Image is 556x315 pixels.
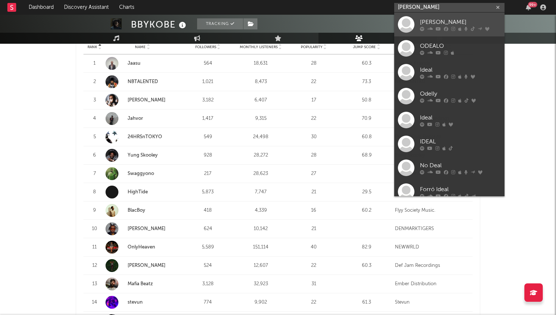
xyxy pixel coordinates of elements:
div: 774 [183,299,232,306]
a: Swaggyono [106,167,179,180]
div: 28,272 [236,152,285,159]
div: 7,747 [236,189,285,196]
a: BlacBoy [106,204,179,217]
div: 7 [87,170,102,178]
div: 5,873 [183,189,232,196]
div: 217 [183,170,232,178]
a: Yung Skooley [106,149,179,162]
div: 12 [87,262,102,269]
div: 151,114 [236,244,285,251]
a: Mafia Beatz [106,278,179,290]
a: [PERSON_NAME] [128,98,165,103]
div: IDEAL [420,137,501,146]
div: Ideal [420,113,501,122]
a: Jaasu [128,61,140,66]
a: No Deal [394,156,505,180]
div: 24,498 [236,133,285,141]
div: 50.8 [342,97,391,104]
a: [PERSON_NAME] [128,226,165,231]
div: 418 [183,207,232,214]
div: 5 [87,133,102,141]
a: BlacBoy [128,208,145,213]
div: 29.5 [342,189,391,196]
div: Forró Ideal [420,185,501,194]
div: 11 [87,244,102,251]
a: [PERSON_NAME] [106,94,179,107]
div: 82.9 [342,244,391,251]
div: 21 [289,189,338,196]
div: 28,623 [236,170,285,178]
button: Tracking [197,18,243,29]
div: 3 [87,97,102,104]
div: 3,128 [183,280,232,288]
span: Monthly Listeners [240,45,278,49]
div: NEWWRLD [395,244,469,251]
div: 8,473 [236,78,285,86]
div: 14 [87,299,102,306]
div: Ember Distribution [395,280,469,288]
a: HighTide [128,190,148,194]
div: 928 [183,152,232,159]
span: Name [135,45,146,49]
div: No Deal [420,161,501,170]
div: [PERSON_NAME] [420,18,501,26]
div: 13 [87,280,102,288]
a: Odelly [394,84,505,108]
a: ODEALO [394,36,505,60]
div: 21 [289,225,338,233]
div: 22 [289,262,338,269]
a: HighTide [106,186,179,198]
a: [PERSON_NAME] [106,222,179,235]
span: Jump Score [353,45,376,49]
div: 31 [289,280,338,288]
div: 624 [183,225,232,233]
a: Jaasu [106,57,179,70]
a: [PERSON_NAME] [106,259,179,272]
a: [PERSON_NAME] [128,263,165,268]
button: 99+ [526,4,531,10]
div: 1 [87,60,102,67]
div: 4,339 [236,207,285,214]
a: 24HRSnTOKYO [128,135,162,139]
div: ODEALO [420,42,501,50]
div: 99 + [528,2,537,7]
div: 10,142 [236,225,285,233]
a: Jahvor [128,116,143,121]
div: 32,923 [236,280,285,288]
input: Search for artists [394,3,505,12]
a: OnlyHeaven [106,241,179,254]
div: 524 [183,262,232,269]
a: Swaggyono [128,171,154,176]
div: 22 [289,78,338,86]
span: Rank [88,45,97,49]
a: IDEAL [394,132,505,156]
span: Popularity [301,45,322,49]
a: Mafia Beatz [128,282,153,286]
div: 28 [289,152,338,159]
div: 564 [183,60,232,67]
div: 9 [87,207,102,214]
div: 28 [289,60,338,67]
div: 549 [183,133,232,141]
div: 10 [87,225,102,233]
div: 8 [87,189,102,196]
a: OnlyHeaven [128,245,155,250]
a: stevun [128,300,143,305]
div: BBYKOBE [131,18,188,31]
div: DENMARKTIGERS [395,225,469,233]
div: 22 [289,115,338,122]
div: 73.3 [342,78,391,86]
div: 60.3 [342,262,391,269]
a: Jahvor [106,112,179,125]
div: 61.3 [342,299,391,306]
a: Ideal [394,60,505,84]
div: 6 [87,152,102,159]
div: 17 [289,97,338,104]
div: 9,902 [236,299,285,306]
div: 68.9 [342,152,391,159]
div: 16 [289,207,338,214]
a: Forró Ideal [394,180,505,204]
div: 27 [289,170,338,178]
div: 22 [289,299,338,306]
a: NBTALENTED [128,79,158,84]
